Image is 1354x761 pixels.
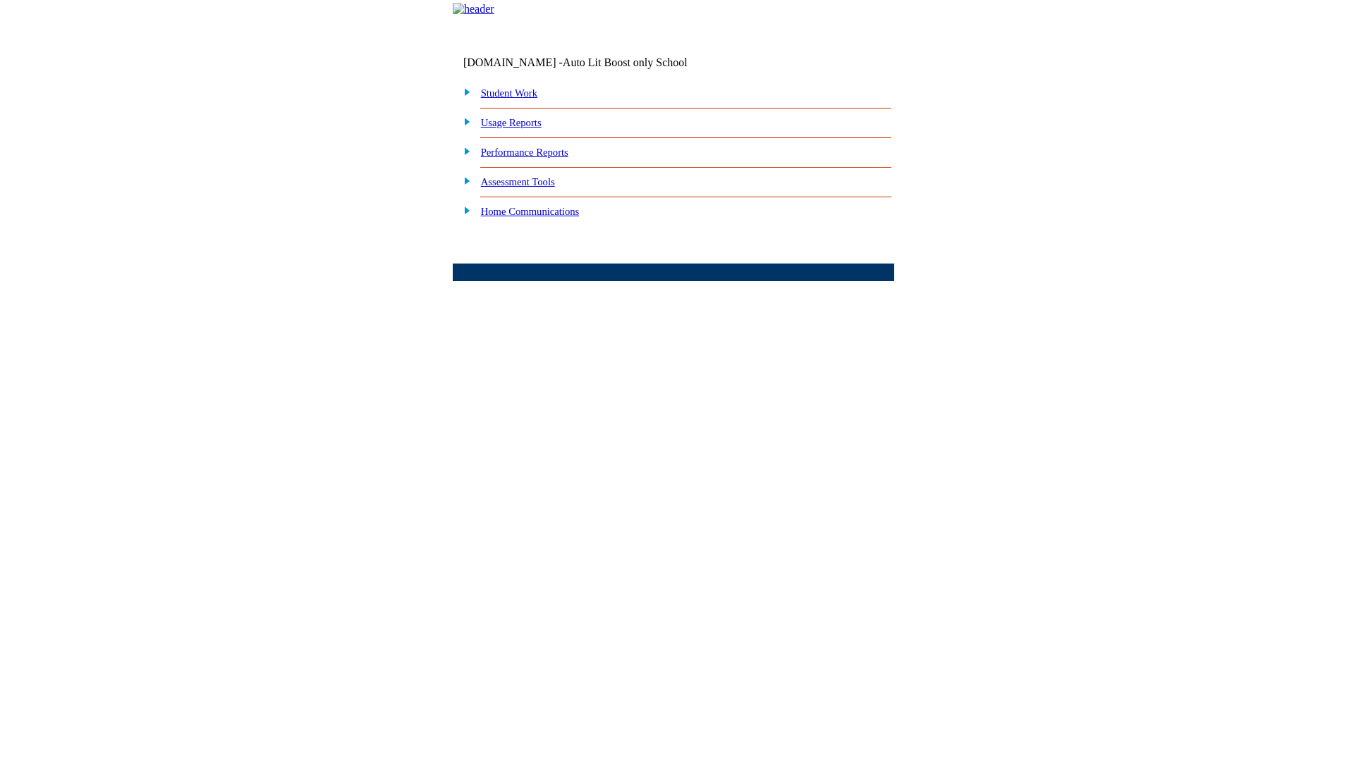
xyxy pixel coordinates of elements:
[481,147,568,158] a: Performance Reports
[456,204,471,216] img: plus.gif
[481,176,555,187] a: Assessment Tools
[453,3,494,16] img: header
[456,115,471,128] img: plus.gif
[481,87,537,99] a: Student Work
[563,56,688,68] nobr: Auto Lit Boost only School
[481,206,580,217] a: Home Communications
[456,174,471,187] img: plus.gif
[481,117,542,128] a: Usage Reports
[456,85,471,98] img: plus.gif
[463,56,723,69] td: [DOMAIN_NAME] -
[456,144,471,157] img: plus.gif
